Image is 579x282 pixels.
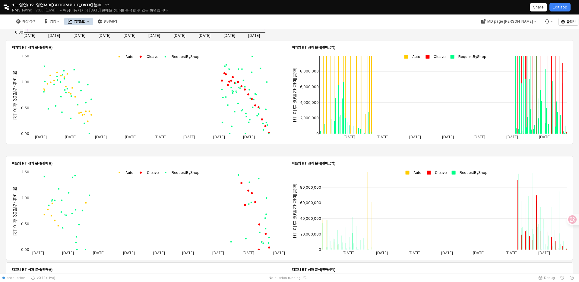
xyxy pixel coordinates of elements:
[541,18,556,25] div: Menu item 6
[544,275,555,280] span: Debug
[567,19,576,24] p: 클리브
[104,19,117,24] div: 설정/관리
[292,268,335,272] strong: 디즈니 RT 성과 분석(판매금액)
[12,7,32,13] span: Previewing
[28,274,58,282] button: v0.1.1 (Live)
[549,3,571,11] button: Edit app
[558,18,578,26] button: 클리브
[74,19,86,24] div: 영업MD
[269,275,301,280] span: No queries running
[12,45,52,50] strong: 아가방 RT 성과 분석(판매율)
[36,8,55,13] p: v0.1.1 (Live)
[104,2,110,8] button: Add app to favorites
[7,275,25,280] span: production
[477,18,540,25] div: MD page 이동
[302,276,308,280] button: Reset app state
[553,5,567,10] p: Edit app
[12,268,52,272] strong: 디즈니 RT 성과 분석(판매율)
[536,274,557,282] button: Debug
[567,274,577,282] button: Help
[64,18,93,25] button: 영업MD
[50,19,56,24] div: 영업
[22,19,35,24] div: 매장 검색
[557,274,567,282] button: History
[12,161,52,165] strong: 에뜨와 RT 성과 분석(판매율)
[533,5,544,10] p: Share
[35,275,55,280] span: v0.1.1 (Live)
[292,45,335,50] strong: 아가방 RT 성과 분석(판매금액)
[12,6,59,14] div: Previewing v0.1.1 (Live)
[13,18,39,25] button: 매장 검색
[94,18,121,25] button: 설정/관리
[32,6,59,14] button: Releases and History
[12,2,102,8] span: 11. 영업/02. 영업MD/[GEOGRAPHIC_DATA] 분석
[487,19,533,24] div: MD page [PERSON_NAME]
[477,18,540,25] button: MD page [PERSON_NAME]
[60,8,62,12] span: •
[530,3,547,11] button: Share app
[292,161,335,165] strong: 에뜨와 RT 성과 분석(판매금액)
[40,18,63,25] button: 영업
[63,8,168,12] span: 매장이동지시에 [DATE] 판매율 성과를 분석할 수 있는 화면입니다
